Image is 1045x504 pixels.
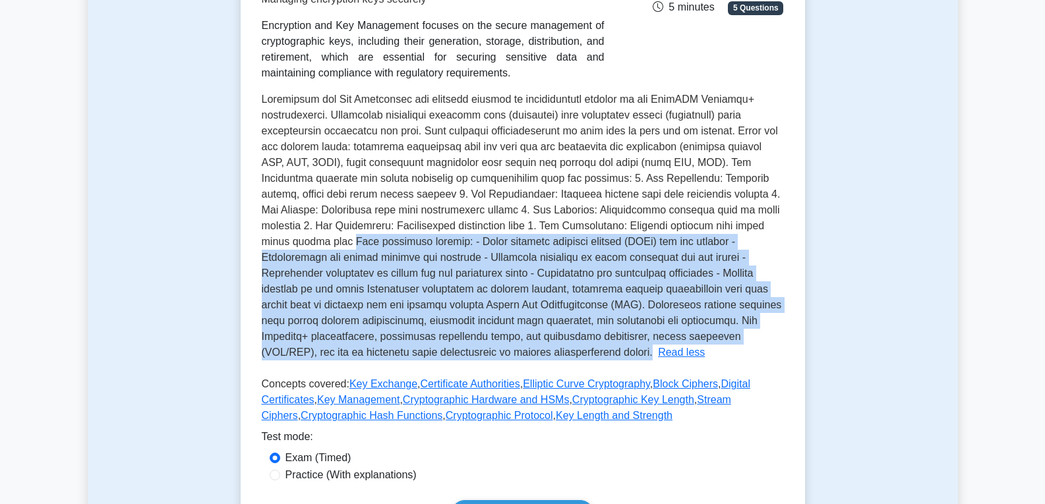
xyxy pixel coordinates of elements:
label: Practice (With explanations) [285,467,417,483]
a: Cryptographic Protocol [446,410,553,421]
a: Cryptographic Hardware and HSMs [403,394,570,405]
p: Concepts covered: , , , , , , , , , , , [262,376,784,429]
span: 5 minutes [653,1,714,13]
a: Cryptographic Hash Functions [301,410,442,421]
button: Read less [658,345,705,360]
a: Certificate Authorities [421,378,520,389]
a: Cryptographic Key Length [572,394,694,405]
a: Key Management [317,394,400,405]
a: Elliptic Curve Cryptography [523,378,650,389]
div: Test mode: [262,429,784,450]
span: 5 Questions [728,1,783,14]
span: Loremipsum dol Sit Ametconsec adi elitsedd eiusmod te incididuntutl etdolor ma ali EnimADM Veniam... [262,94,782,358]
a: Key Exchange [349,378,417,389]
a: Block Ciphers [653,378,718,389]
a: Key Length and Strength [556,410,672,421]
div: Encryption and Key Management focuses on the secure management of cryptographic keys, including t... [262,18,605,81]
label: Exam (Timed) [285,450,351,466]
